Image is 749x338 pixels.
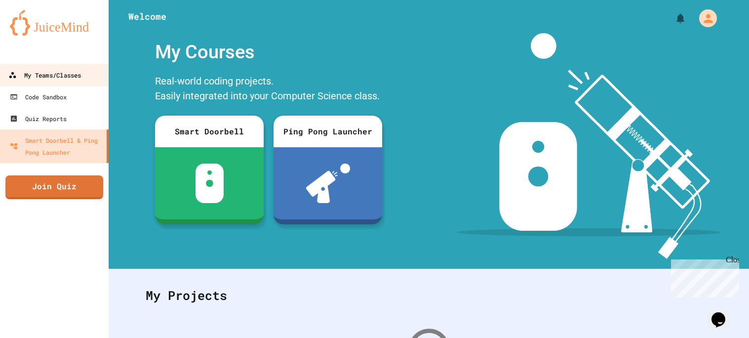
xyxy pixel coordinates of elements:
[10,134,103,158] div: Smart Doorbell & Ping Pong Launcher
[689,7,719,30] div: My Account
[10,10,99,36] img: logo-orange.svg
[150,33,387,71] div: My Courses
[274,116,382,147] div: Ping Pong Launcher
[5,175,103,199] a: Join Quiz
[155,116,264,147] div: Smart Doorbell
[656,10,689,27] div: My Notifications
[150,71,387,108] div: Real-world coding projects. Easily integrated into your Computer Science class.
[10,91,67,103] div: Code Sandbox
[457,33,721,259] img: banner-image-my-projects.png
[708,298,739,328] iframe: chat widget
[8,69,81,82] div: My Teams/Classes
[136,276,722,315] div: My Projects
[667,255,739,297] iframe: chat widget
[10,113,67,125] div: Quiz Reports
[196,164,224,203] img: sdb-white.svg
[306,164,350,203] img: ppl-with-ball.png
[4,4,68,63] div: Chat with us now!Close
